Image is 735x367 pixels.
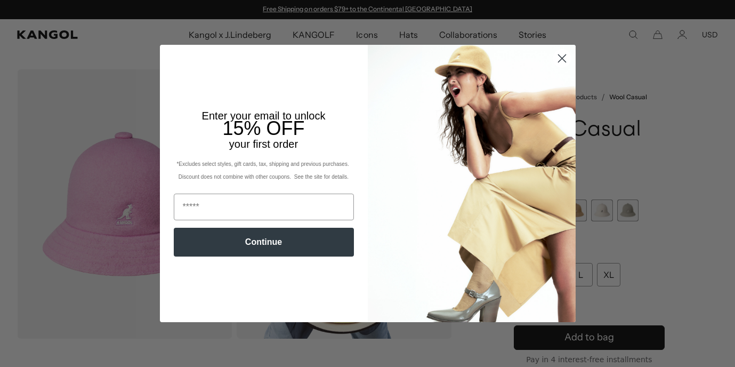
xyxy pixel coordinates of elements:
[368,45,576,322] img: 93be19ad-e773-4382-80b9-c9d740c9197f.jpeg
[553,49,571,68] button: Close dialog
[174,194,354,220] input: Email
[176,161,350,180] span: *Excludes select styles, gift cards, tax, shipping and previous purchases. Discount does not comb...
[202,110,326,122] span: Enter your email to unlock
[229,138,298,150] span: your first order
[222,117,304,139] span: 15% OFF
[174,228,354,257] button: Continue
